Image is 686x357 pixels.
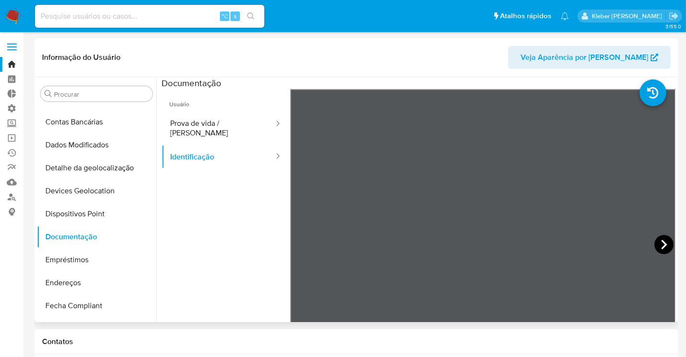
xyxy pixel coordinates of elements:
[221,11,228,21] span: ⌥
[508,46,671,69] button: Veja Aparência por [PERSON_NAME]
[54,90,149,99] input: Procurar
[42,337,671,346] h1: Contatos
[37,179,156,202] button: Devices Geolocation
[37,202,156,225] button: Dispositivos Point
[37,248,156,271] button: Empréstimos
[500,11,551,21] span: Atalhos rápidos
[37,111,156,134] button: Contas Bancárias
[37,156,156,179] button: Detalhe da geolocalização
[521,46,648,69] span: Veja Aparência por [PERSON_NAME]
[37,294,156,317] button: Fecha Compliant
[42,53,120,62] h1: Informação do Usuário
[35,10,264,22] input: Pesquise usuários ou casos...
[234,11,237,21] span: s
[669,11,679,21] a: Sair
[241,10,261,23] button: search-icon
[37,317,156,340] button: Financiamento de Veículos
[561,12,569,20] a: Notificações
[37,225,156,248] button: Documentação
[37,271,156,294] button: Endereços
[37,134,156,156] button: Dados Modificados
[44,90,52,98] button: Procurar
[592,11,665,21] p: kleber.bueno@mercadolivre.com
